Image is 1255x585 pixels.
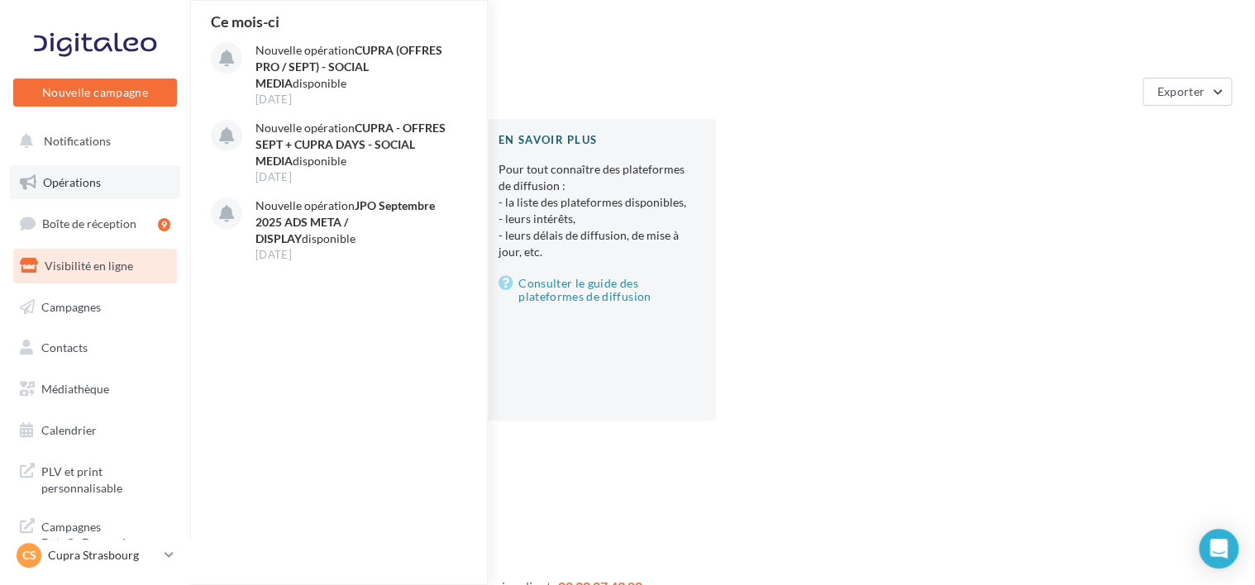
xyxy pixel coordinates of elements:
[10,372,180,407] a: Médiathèque
[10,331,180,365] a: Contacts
[499,211,690,227] li: - leurs intérêts,
[10,124,174,159] button: Notifications
[10,454,180,502] a: PLV et print personnalisable
[499,273,690,307] a: Consulter le guide des plateformes de diffusion
[10,413,180,448] a: Calendrier
[10,206,180,241] a: Boîte de réception9
[10,249,180,283] a: Visibilité en ligne
[1143,78,1232,106] button: Exporter
[48,547,158,564] p: Cupra Strasbourg
[22,547,36,564] span: CS
[210,26,1235,51] div: Visibilité en ligne
[41,340,88,354] span: Contacts
[10,165,180,200] a: Opérations
[10,290,180,325] a: Campagnes
[13,78,177,107] button: Nouvelle campagne
[1157,84,1205,98] span: Exporter
[499,161,690,260] p: Pour tout connaître des plateformes de diffusion :
[41,423,97,437] span: Calendrier
[44,134,111,148] span: Notifications
[210,84,1136,99] div: 1 point de vente
[41,299,101,313] span: Campagnes
[499,227,690,260] li: - leurs délais de diffusion, de mise à jour, etc.
[41,382,109,396] span: Médiathèque
[158,218,170,231] div: 9
[42,216,136,231] span: Boîte de réception
[41,460,170,496] span: PLV et print personnalisable
[10,509,180,558] a: Campagnes DataOnDemand
[499,132,690,148] div: En savoir plus
[43,175,101,189] span: Opérations
[41,516,170,551] span: Campagnes DataOnDemand
[1199,529,1238,568] div: Open Intercom Messenger
[13,540,177,571] a: CS Cupra Strasbourg
[45,259,133,273] span: Visibilité en ligne
[499,194,690,211] li: - la liste des plateformes disponibles,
